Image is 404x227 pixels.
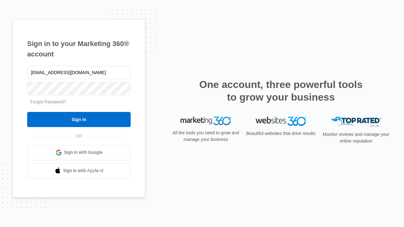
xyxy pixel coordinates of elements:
[71,133,87,139] span: OR
[197,78,365,103] h2: One account, three powerful tools to grow your business
[27,163,131,178] a: Sign in with Apple Id
[64,149,103,156] span: Sign in with Google
[27,66,131,79] input: Email
[256,117,306,126] img: Websites 360
[63,167,104,174] span: Sign in with Apple Id
[246,130,316,137] p: Beautiful websites that drive results
[27,38,131,59] h1: Sign in to your Marketing 360® account
[331,117,381,127] img: Top Rated Local
[321,131,391,144] p: Monitor reviews and manage your online reputation
[30,99,66,104] a: Forgot Password?
[27,112,131,127] input: Sign In
[170,130,241,143] p: All the tools you need to grow and manage your business
[27,145,131,160] a: Sign in with Google
[181,117,231,125] img: Marketing 360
